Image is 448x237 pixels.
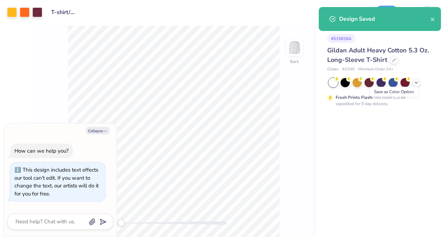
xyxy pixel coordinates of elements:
div: Accessibility label [118,219,125,226]
a: AW [406,5,437,19]
div: Save as Color Option [370,87,418,97]
div: How can we help you? [14,147,69,154]
button: Collapse [86,127,110,134]
img: Allison Wicks [420,5,434,19]
button: close [430,15,435,23]
div: This design includes text effects our tool can't edit. If you want to change the text, our artist... [14,166,99,197]
input: Untitled Design [46,5,80,19]
div: Design Saved [339,15,430,23]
